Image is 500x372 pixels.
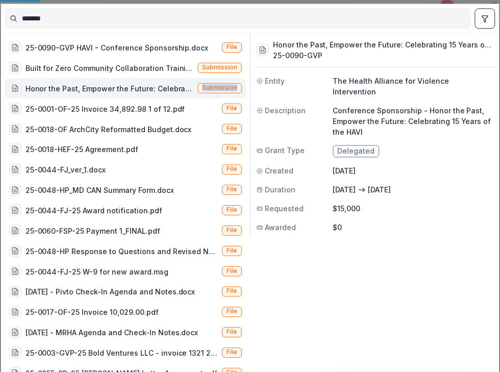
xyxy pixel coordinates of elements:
div: 25-0018-OF ArchCity Reformatted Budget.docx [26,123,192,134]
span: Entity [265,76,285,86]
div: [DATE] - Pivto Check-In Agenda and Notes.docx [26,286,195,297]
div: [DATE] - MRHA Agenda and Check-In Notes.docx [26,327,198,338]
div: 25-0018-HEF-25 Agreement.pdf [26,144,138,155]
span: File [227,308,237,315]
span: Awarded [265,222,296,233]
div: Honor the Past, Empower the Future: Celebrating 15 Years of the HAVI (Conference Sponsorship - Ho... [26,83,194,93]
span: File [227,288,237,295]
p: $0 [333,222,493,233]
span: File [227,166,237,173]
span: File [227,145,237,153]
div: 25-0044-FJ_ver_1.docx [26,164,106,175]
span: Duration [265,184,295,195]
span: Delegated [337,147,374,156]
p: The Health Alliance for Violence Intervention [333,76,493,97]
span: File [227,43,237,51]
span: File [227,247,237,254]
span: File [227,267,237,275]
div: 25-0090-GVP HAVI - Conference Sponsorship.docx [26,42,209,53]
div: Built for Zero Community Collaboration Training Conference (Columbia Housing Authority to attend ... [26,63,194,73]
div: 25-0044-FJ-25 W-9 for new award.msg [26,266,168,277]
span: Submission [202,84,237,91]
span: File [227,206,237,213]
div: 25-0003-GVP-25 Bold Ventures LLC - invoice 1321 281,856.00.pdf [26,348,218,358]
span: File [227,349,237,356]
h3: 25-0090-GVP [273,50,493,61]
div: 25-0048-HP_MD CAN Summary Form.docx [26,185,174,195]
span: Grant Type [265,145,305,156]
span: File [227,227,237,234]
div: 25-0060-FSP-25 Payment 1_FINAL.pdf [26,225,160,236]
div: 25-0017-OF-25 Invoice 10,029.00.pdf [26,307,159,317]
span: Created [265,165,293,176]
span: File [227,125,237,132]
span: File [227,328,237,335]
p: [DATE] [333,165,493,176]
span: Requested [265,203,304,214]
h3: Honor the Past, Empower the Future: Celebrating 15 Years of the HAVI [273,39,493,50]
p: Conference Sponsorship - Honor the Past, Empower the Future: Celebrating 15 Years of the HAVI [333,105,493,137]
div: 25-0044-FJ-25 Award notification.pdf [26,205,162,216]
span: Description [265,105,306,116]
span: File [227,186,237,193]
button: toggle filters [474,8,495,29]
p: [DATE] [333,184,356,195]
p: $15,000 [333,203,493,214]
span: File [227,105,237,112]
div: 25-0048-HP Response to Questions and Revised Narrative.msg [26,245,218,256]
span: Submission [202,64,237,71]
div: 25-0001-OF-25 Invoice 34,892.98 1 of 12.pdf [26,103,185,114]
p: [DATE] [368,184,391,195]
